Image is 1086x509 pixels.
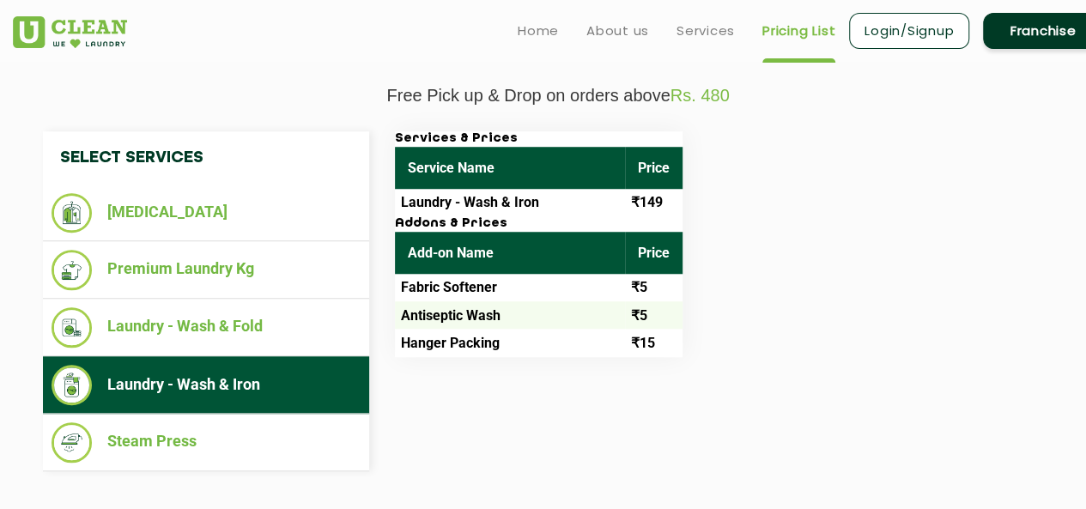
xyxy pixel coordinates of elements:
img: Laundry - Wash & Fold [52,307,92,348]
img: Dry Cleaning [52,193,92,233]
td: ₹149 [625,189,683,216]
td: ₹5 [625,274,683,301]
img: Premium Laundry Kg [52,250,92,290]
a: Services [676,21,735,41]
img: Laundry - Wash & Iron [52,365,92,405]
li: Premium Laundry Kg [52,250,361,290]
th: Service Name [395,147,625,189]
li: Steam Press [52,422,361,463]
span: Rs. 480 [670,86,730,105]
img: UClean Laundry and Dry Cleaning [13,16,127,48]
th: Add-on Name [395,232,625,274]
li: [MEDICAL_DATA] [52,193,361,233]
td: ₹5 [625,301,683,329]
th: Price [625,147,683,189]
a: Home [518,21,559,41]
td: Laundry - Wash & Iron [395,189,625,216]
td: ₹15 [625,329,683,356]
a: About us [586,21,649,41]
li: Laundry - Wash & Fold [52,307,361,348]
td: Fabric Softener [395,274,625,301]
h3: Addons & Prices [395,216,683,232]
td: Antiseptic Wash [395,301,625,329]
td: Hanger Packing [395,329,625,356]
h4: Select Services [43,131,369,185]
a: Login/Signup [849,13,969,49]
li: Laundry - Wash & Iron [52,365,361,405]
a: Pricing List [762,21,835,41]
h3: Services & Prices [395,131,683,147]
th: Price [625,232,683,274]
img: Steam Press [52,422,92,463]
